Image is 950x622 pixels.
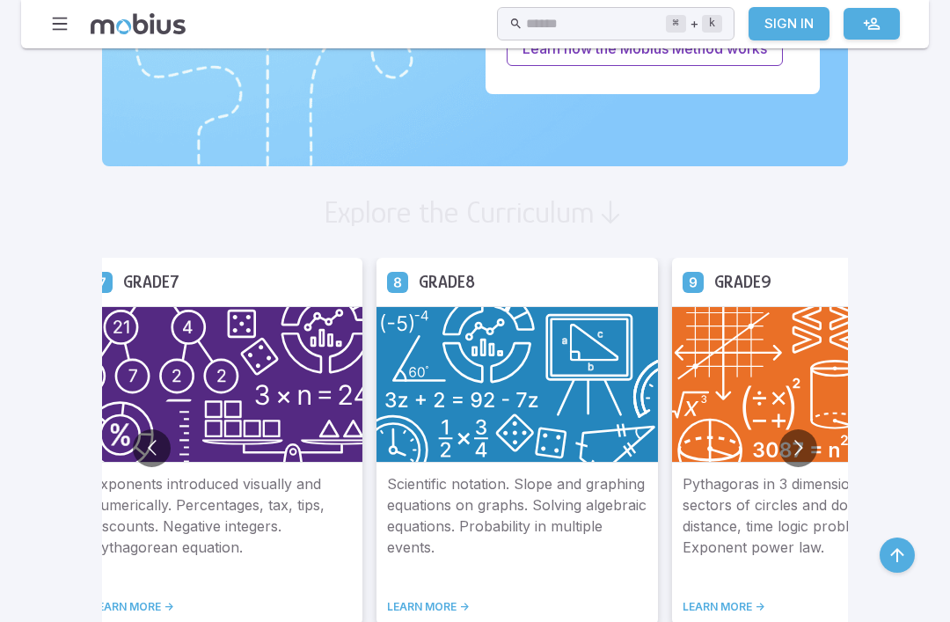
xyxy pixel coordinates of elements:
[666,13,722,34] div: +
[702,15,722,33] kbd: k
[91,271,113,292] a: Grade 7
[749,7,829,40] a: Sign In
[714,268,771,296] h5: Grade 9
[91,600,352,614] a: LEARN MORE ->
[81,306,362,463] img: Grade 7
[522,38,767,59] p: Learn how the Mobius Method works
[779,429,817,467] button: Go to next slide
[387,271,408,292] a: Grade 8
[123,268,179,296] h5: Grade 7
[91,473,352,579] p: Exponents introduced visually and numerically. Percentages, tax, tips, discounts. Negative intege...
[133,429,171,467] button: Go to previous slide
[683,600,943,614] a: LEARN MORE ->
[683,473,943,579] p: Pythagoras in 3 dimensions. Area of sectors of circles and donuts. Speed, distance, time logic pr...
[387,473,647,579] p: Scientific notation. Slope and graphing equations on graphs. Solving algebraic equations. Probabi...
[507,31,783,66] a: Learn how the Mobius Method works
[683,271,704,292] a: Grade 9
[419,268,475,296] h5: Grade 8
[666,15,686,33] kbd: ⌘
[387,600,647,614] a: LEARN MORE ->
[376,306,658,463] img: Grade 8
[324,194,595,230] h2: Explore the Curriculum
